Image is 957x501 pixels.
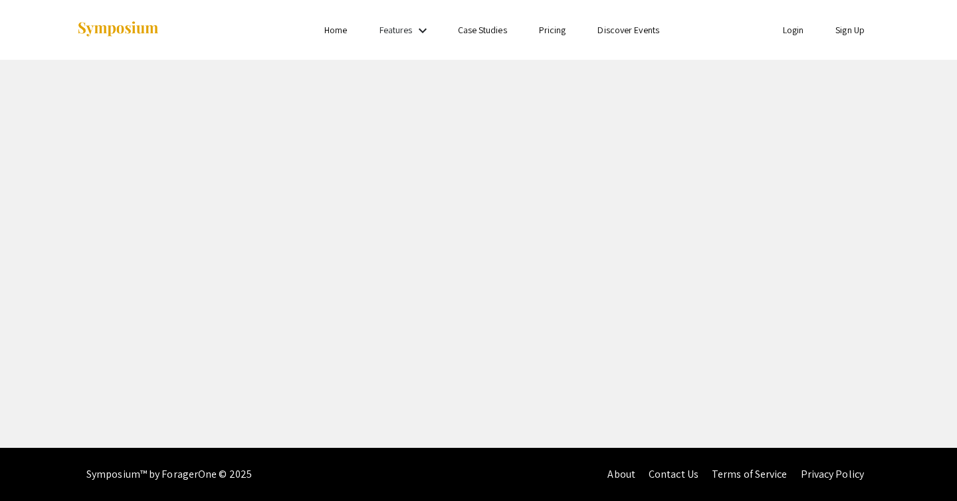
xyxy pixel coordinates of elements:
div: Symposium™ by ForagerOne © 2025 [86,448,252,501]
a: Features [379,24,413,36]
a: Privacy Policy [801,467,864,481]
a: About [607,467,635,481]
a: Login [783,24,804,36]
a: Discover Events [597,24,659,36]
img: Symposium by ForagerOne [76,21,159,39]
a: Terms of Service [712,467,788,481]
a: Home [324,24,347,36]
a: Sign Up [835,24,865,36]
a: Contact Us [649,467,698,481]
a: Pricing [539,24,566,36]
a: Case Studies [458,24,507,36]
mat-icon: Expand Features list [415,23,431,39]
